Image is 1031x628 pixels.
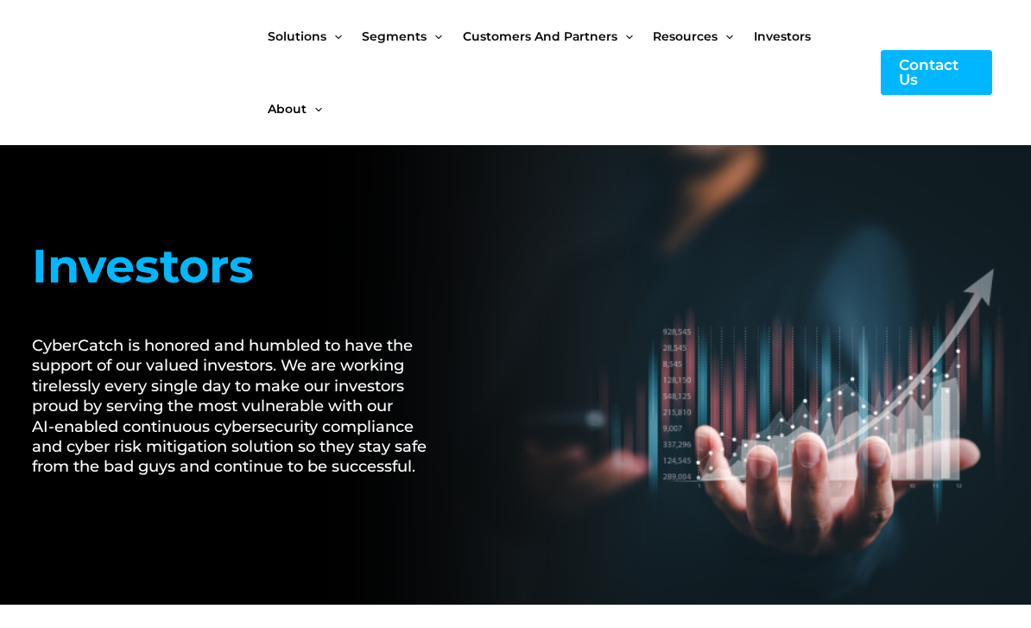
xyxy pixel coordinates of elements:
[30,37,237,109] img: CyberCatch
[268,73,307,145] span: About
[32,232,447,301] h1: Investors
[307,73,322,145] span: Menu Toggle
[881,50,992,95] a: Contact Us
[32,336,447,478] h2: CyberCatch is honored and humbled to have the support of our valued investors. We are working tir...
